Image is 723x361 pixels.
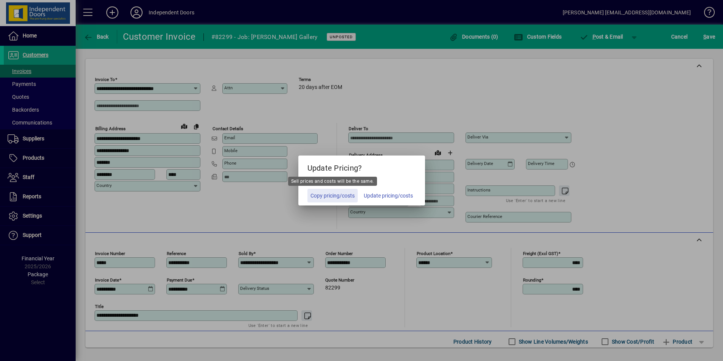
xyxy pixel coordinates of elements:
h5: Update Pricing? [298,156,425,177]
button: Update pricing/costs [361,189,416,202]
span: Update pricing/costs [364,192,413,200]
div: Sell prices and costs will be the same. [288,177,377,186]
span: Copy pricing/costs [310,192,355,200]
button: Copy pricing/costs [307,189,358,202]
